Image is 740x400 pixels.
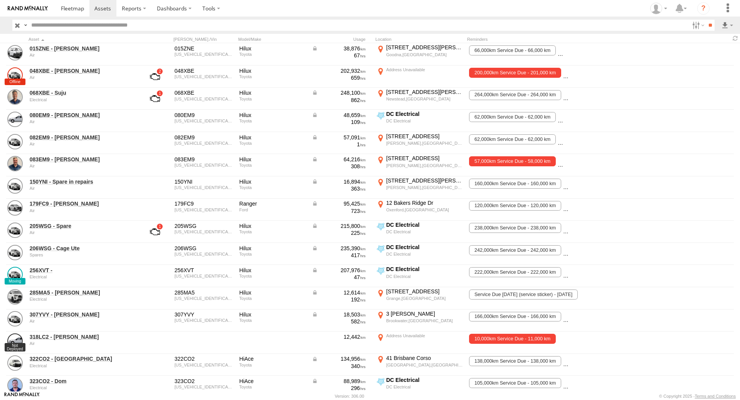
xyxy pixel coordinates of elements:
span: 166,000km Service Due - 166,000 km [469,312,561,322]
a: View Asset Details [7,245,23,260]
span: 10,000km Service Due - 11,000 km [469,334,556,344]
div: 083EM9 [175,156,234,163]
span: 200,000km Service Due - 201,000 km [469,68,561,78]
div: MR0CX3CB504332260 [175,119,234,123]
a: 307YVY - [PERSON_NAME] [30,311,135,318]
label: Click to View Current Location [375,355,464,375]
a: 206WSG - Cage Ute [30,245,135,252]
div: 41 Brisbane Corso [386,355,463,362]
i: ? [697,2,710,15]
div: © Copyright 2025 - [659,394,736,398]
div: Hilux [239,156,306,163]
div: DC Electrical [386,110,463,117]
div: Aaron Cluff [647,3,670,14]
div: Oxenford,[GEOGRAPHIC_DATA] [386,207,463,213]
div: 47 [312,274,366,281]
span: 62,000km Service Due - 62,000 km [469,134,556,144]
div: Hilux [239,311,306,318]
div: 285MA5 [175,289,234,296]
div: DC Electrical [386,229,463,234]
span: Service Due September 2025 (service sticker) - 16/09/2025 [469,290,577,300]
div: Data from Vehicle CANbus [312,378,366,385]
span: 242,000km Service Due - 242,000 km [469,245,561,255]
div: Toyota [239,318,306,323]
div: Hilux [239,267,306,274]
div: Data from Vehicle CANbus [312,156,366,163]
div: Hilux [239,289,306,296]
div: DC Electrical [386,384,463,390]
div: Toyota [239,252,306,256]
span: 62,000km Service Due - 62,000 km [469,112,556,122]
div: DC Electrical [386,274,463,279]
div: 179FC9 [175,200,234,207]
div: Goodna,[GEOGRAPHIC_DATA] [386,52,463,57]
div: undefined [30,186,135,191]
div: MR0EX3CBX01130184 [175,52,234,57]
a: View Asset Details [7,355,23,371]
a: Terms and Conditions [695,394,736,398]
div: 015ZNE [175,45,234,52]
div: HiAce [239,355,306,362]
label: Click to View Current Location [375,221,464,242]
a: 256XVT - [30,267,135,274]
a: 080EM9 - [PERSON_NAME] [30,112,135,119]
div: Data from Vehicle CANbus [312,289,366,296]
a: View Asset Details [7,378,23,393]
div: undefined [30,297,135,301]
a: 322CO2 - [GEOGRAPHIC_DATA] [30,355,135,362]
label: Search Query [22,20,29,31]
div: Data from Vehicle CANbus [312,45,366,52]
div: undefined [30,164,135,168]
label: Click to View Current Location [375,244,464,264]
label: Click to View Current Location [375,110,464,131]
div: Brookwater,[GEOGRAPHIC_DATA] [386,318,463,323]
div: HiAce [239,378,306,385]
div: 1 [312,141,366,148]
div: 256XVT [175,267,234,274]
div: Hilux [239,178,306,185]
img: rand-logo.svg [8,6,48,11]
span: 105,000km Service Due - 105,000 km [469,378,561,388]
div: [STREET_ADDRESS] [386,155,463,162]
div: 150YNI [175,178,234,185]
div: MR0EX3CB401121738 [175,185,234,190]
div: 363 [312,185,366,192]
a: View Asset Details [7,267,23,282]
div: Toyota [239,274,306,278]
div: Reminders [467,37,590,42]
div: Data from Vehicle CANbus [312,267,366,274]
div: undefined [30,363,135,368]
label: Click to View Current Location [375,177,464,198]
label: Export results as... [721,20,734,31]
div: undefined [30,341,135,346]
span: Refresh [731,35,740,42]
a: 015ZNE - [PERSON_NAME] [30,45,135,52]
div: 862 [312,97,366,104]
a: 068XBE - Suju [30,89,135,96]
div: MR0KE3CD207357084 [175,296,234,301]
div: Ranger [239,200,306,207]
a: View Asset Details [7,178,23,194]
span: 160,000km Service Due - 160,000 km [469,179,561,189]
div: DC Electrical [386,377,463,383]
label: Click to View Current Location [375,266,464,286]
div: 296 [312,385,366,392]
div: [STREET_ADDRESS][PERSON_NAME] [386,44,463,51]
div: Ford [239,208,306,212]
div: MR0EX3CB501106925 [175,74,234,79]
div: [PERSON_NAME],[GEOGRAPHIC_DATA] [386,163,463,168]
div: MR0EX3CB501108349 [175,97,234,101]
div: 048XBE [175,67,234,74]
div: Data from Vehicle CANbus [312,134,366,141]
div: 322CO2 [175,355,234,362]
div: 206WSG [175,245,234,252]
div: undefined [30,97,135,102]
div: MR0EX3CB201105599 [175,229,234,234]
div: [STREET_ADDRESS][PERSON_NAME] [386,177,463,184]
div: [PERSON_NAME]./Vin [173,37,235,42]
a: 323CO2 - Dom [30,378,135,385]
a: 318LC2 - [PERSON_NAME] [30,333,135,340]
div: 308 [312,163,366,170]
div: undefined [30,319,135,323]
div: Hilux [239,134,306,141]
